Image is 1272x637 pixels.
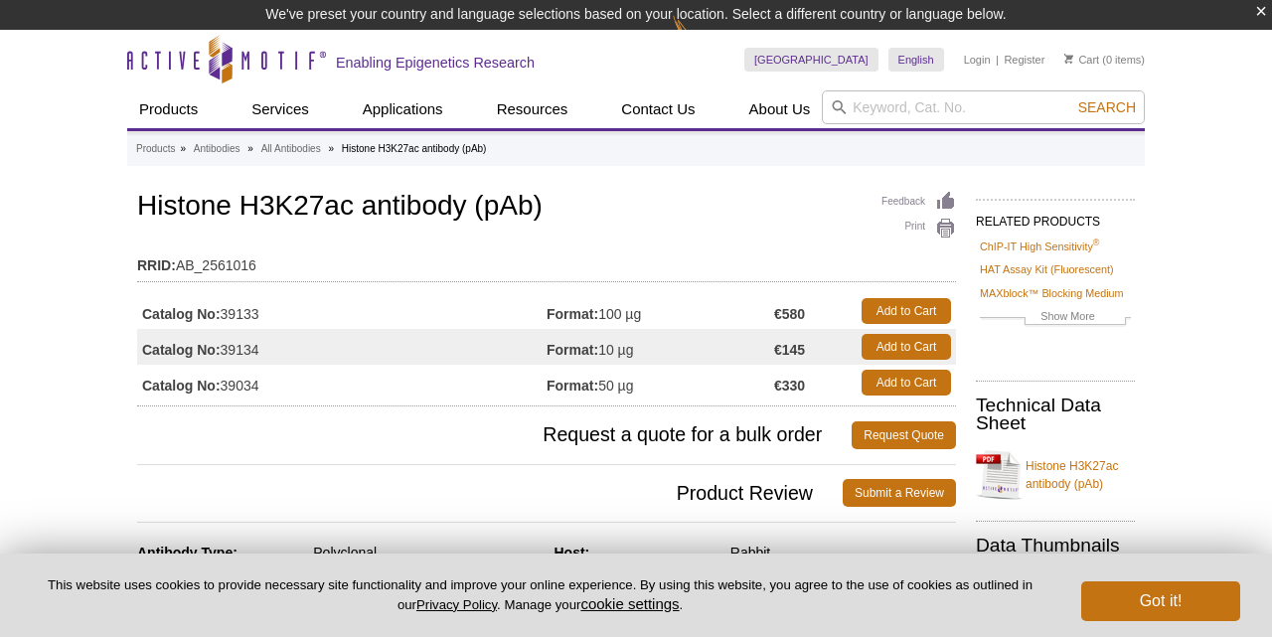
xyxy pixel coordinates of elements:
[313,544,539,561] div: Polyclonal
[137,329,547,365] td: 39134
[976,397,1135,432] h2: Technical Data Sheet
[881,218,956,239] a: Print
[137,365,547,400] td: 39034
[843,479,956,507] a: Submit a Review
[976,445,1135,505] a: Histone H3K27ac antibody (pAb)
[136,140,175,158] a: Products
[822,90,1145,124] input: Keyword, Cat. No.
[137,256,176,274] strong: RRID:
[737,90,823,128] a: About Us
[416,597,497,612] a: Privacy Policy
[137,479,843,507] span: Product Review
[1064,48,1145,72] li: (0 items)
[980,284,1124,302] a: MAXblock™ Blocking Medium
[964,53,991,67] a: Login
[673,15,725,62] img: Change Here
[555,545,590,560] strong: Host:
[888,48,944,72] a: English
[881,191,956,213] a: Feedback
[730,544,956,561] div: Rabbit
[485,90,580,128] a: Resources
[142,377,221,395] strong: Catalog No:
[1072,98,1142,116] button: Search
[137,191,956,225] h1: Histone H3K27ac antibody (pAb)
[547,365,774,400] td: 50 µg
[862,334,951,360] a: Add to Cart
[137,421,852,449] span: Request a quote for a bulk order
[239,90,321,128] a: Services
[980,238,1099,255] a: ChIP-IT High Sensitivity®
[744,48,878,72] a: [GEOGRAPHIC_DATA]
[609,90,707,128] a: Contact Us
[137,545,238,560] strong: Antibody Type:
[180,143,186,154] li: »
[547,377,598,395] strong: Format:
[336,54,535,72] h2: Enabling Epigenetics Research
[351,90,455,128] a: Applications
[1004,53,1044,67] a: Register
[1078,99,1136,115] span: Search
[127,90,210,128] a: Products
[976,199,1135,235] h2: RELATED PRODUCTS
[1081,581,1240,621] button: Got it!
[137,244,956,276] td: AB_2561016
[976,537,1135,555] h2: Data Thumbnails
[980,307,1131,330] a: Show More
[32,576,1048,614] p: This website uses cookies to provide necessary site functionality and improve your online experie...
[1093,238,1100,247] sup: ®
[852,421,956,449] a: Request Quote
[194,140,240,158] a: Antibodies
[862,370,951,396] a: Add to Cart
[142,305,221,323] strong: Catalog No:
[547,329,774,365] td: 10 µg
[547,341,598,359] strong: Format:
[247,143,253,154] li: »
[980,260,1114,278] a: HAT Assay Kit (Fluorescent)
[261,140,321,158] a: All Antibodies
[1064,54,1073,64] img: Your Cart
[142,341,221,359] strong: Catalog No:
[580,595,679,612] button: cookie settings
[1064,53,1099,67] a: Cart
[342,143,487,154] li: Histone H3K27ac antibody (pAb)
[547,293,774,329] td: 100 µg
[328,143,334,154] li: »
[774,377,805,395] strong: €330
[547,305,598,323] strong: Format:
[774,305,805,323] strong: €580
[862,298,951,324] a: Add to Cart
[137,293,547,329] td: 39133
[996,48,999,72] li: |
[774,341,805,359] strong: €145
